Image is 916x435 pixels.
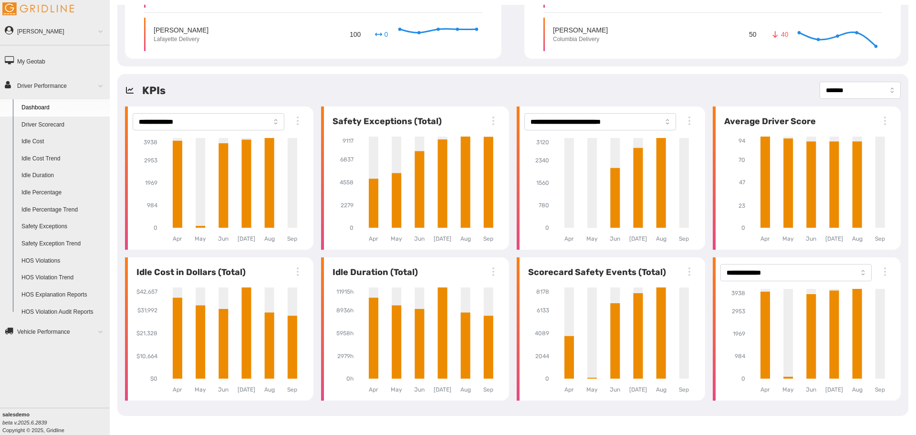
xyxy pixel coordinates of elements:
tspan: [DATE] [238,386,255,393]
tspan: 8178 [536,289,549,296]
a: HOS Violation Audit Reports [17,304,110,321]
tspan: 2953 [144,157,157,164]
a: Safety Exceptions [17,218,110,235]
tspan: 6837 [340,156,354,163]
tspan: $42,657 [136,289,157,296]
tspan: [DATE] [629,386,647,393]
tspan: 0 [545,376,549,382]
tspan: 1560 [536,180,549,186]
h6: Idle Cost in Dollars (Total) [133,266,246,279]
tspan: Apr [173,235,182,242]
tspan: Aug [656,235,666,242]
tspan: Jun [414,235,425,242]
tspan: 94 [739,138,746,145]
tspan: 4089 [535,330,549,337]
a: Safety Exception Trend [17,235,110,253]
a: Idle Cost Trend [17,150,110,168]
h5: KPIs [142,83,166,98]
tspan: [DATE] [434,235,451,242]
h6: Idle Duration (Total) [329,266,418,279]
tspan: Aug [460,386,470,393]
tspan: Sep [287,386,297,393]
tspan: May [391,386,402,393]
tspan: Sep [875,386,885,393]
a: Driver Scorecard [17,117,110,134]
p: 100 [348,28,362,41]
a: Idle Percentage Trend [17,202,110,219]
tspan: Sep [287,235,297,242]
tspan: Sep [483,235,493,242]
tspan: Apr [760,235,770,242]
tspan: [DATE] [629,235,647,242]
tspan: 2279 [341,202,354,209]
tspan: May [586,386,598,393]
tspan: [DATE] [434,386,451,393]
tspan: 2340 [535,157,549,164]
tspan: Aug [852,386,862,393]
p: 50 [747,28,758,41]
a: Dashboard [17,99,110,117]
tspan: 0h [346,376,354,382]
p: Lafayette Delivery [154,35,208,43]
tspan: Jun [414,386,425,393]
a: HOS Violation Trend [17,269,110,286]
tspan: Apr [760,386,770,393]
tspan: 2044 [535,353,550,360]
tspan: 3938 [144,139,157,146]
tspan: 11915h [336,289,354,296]
tspan: 0 [741,225,745,232]
tspan: Aug [460,235,470,242]
tspan: May [391,235,402,242]
tspan: Aug [264,235,275,242]
tspan: 4558 [340,179,354,186]
a: Idle Cost [17,133,110,150]
tspan: Apr [564,386,574,393]
h6: Average Driver Score [720,115,816,128]
tspan: Aug [264,386,275,393]
h6: Safety Exceptions (Total) [329,115,442,128]
tspan: Sep [875,235,885,242]
tspan: 984 [147,202,158,209]
tspan: 3120 [536,139,549,146]
a: Idle Duration [17,167,110,184]
img: Gridline [2,2,74,15]
tspan: 9117 [343,138,354,145]
tspan: 23 [739,202,745,209]
a: HOS Explanation Reports [17,286,110,304]
tspan: 47 [739,179,745,186]
tspan: Jun [610,235,620,242]
div: Copyright © 2025, Gridline [2,411,110,434]
tspan: 1969 [145,180,157,186]
tspan: Jun [806,235,816,242]
tspan: Aug [852,235,862,242]
tspan: $31,992 [137,307,157,314]
tspan: [DATE] [238,235,255,242]
a: HOS Violations [17,253,110,270]
tspan: 0 [545,224,549,231]
tspan: Jun [218,386,229,393]
tspan: Sep [483,386,493,393]
tspan: 70 [739,157,745,163]
p: Columbia Delivery [553,35,608,43]
tspan: May [782,235,794,242]
h6: Scorecard Safety Events (Total) [524,266,666,279]
tspan: 0 [154,224,157,231]
tspan: Apr [564,235,574,242]
tspan: 984 [735,353,746,360]
tspan: Jun [806,386,816,393]
tspan: Jun [218,235,229,242]
p: [PERSON_NAME] [154,25,208,35]
tspan: [DATE] [825,386,843,393]
tspan: $10,664 [136,353,158,360]
tspan: 1969 [733,330,745,337]
tspan: 8936h [336,307,354,314]
tspan: $0 [150,376,157,382]
tspan: 2979h [337,353,354,360]
tspan: Sep [679,235,689,242]
tspan: Apr [369,386,378,393]
tspan: May [195,386,206,393]
p: 40 [771,30,786,39]
tspan: 780 [539,202,549,209]
tspan: Jun [610,386,620,393]
b: salesdemo [2,412,30,417]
